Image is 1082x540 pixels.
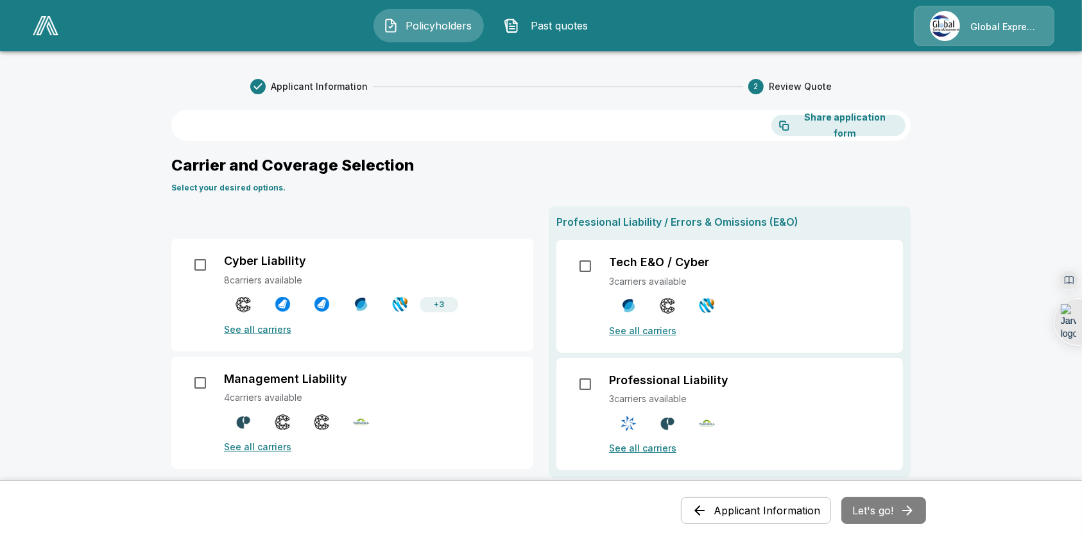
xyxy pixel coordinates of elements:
[224,273,518,287] p: 8 carriers available
[224,391,518,404] p: 4 carriers available
[434,299,444,310] p: + 3
[494,9,605,42] button: Past quotes IconPast quotes
[556,214,903,230] p: Professional Liability / Errors & Omissions (E&O)
[236,414,252,430] img: Counterpart
[353,296,369,312] img: CFC
[271,80,368,93] span: Applicant Information
[914,6,1054,46] a: Agency IconGlobal Express Underwriters
[609,274,888,288] p: 3 carriers available
[275,296,291,312] img: Cowbell
[353,414,369,430] img: Tara Hill
[404,18,474,33] span: Policyholders
[275,414,291,430] img: Coalition
[660,298,676,314] img: Coalition
[224,372,347,386] p: Management Liability
[171,154,911,177] p: Carrier and Coverage Selection
[374,9,484,42] button: Policyholders IconPolicyholders
[171,182,911,194] p: Select your desired options.
[769,80,832,93] span: Review Quote
[699,416,715,432] img: Tara Hill
[660,416,676,432] img: Counterpart
[1018,478,1082,540] iframe: Chat Widget
[609,324,888,337] p: See all carriers
[224,440,518,453] p: See all carriers
[383,18,399,33] img: Policyholders Icon
[771,115,906,136] button: Share application form
[314,296,330,312] img: Cowbell
[236,296,252,312] img: Coalition
[392,296,408,312] img: Tokio Marine HCC
[681,497,831,524] button: Applicant Information
[753,82,758,92] text: 2
[524,18,595,33] span: Past quotes
[609,373,728,387] p: Professional Liability
[609,255,709,269] p: Tech E&O / Cyber
[224,323,518,336] p: See all carriers
[970,21,1038,33] p: Global Express Underwriters
[314,414,330,430] img: Coalition
[621,416,637,432] img: Arch
[504,18,519,33] img: Past quotes Icon
[609,392,888,405] p: 3 carriers available
[224,254,306,268] p: Cyber Liability
[930,11,960,41] img: Agency Icon
[609,441,888,455] p: See all carriers
[699,298,715,314] img: Tokio Marine HCC
[621,298,637,314] img: CFC
[33,16,58,35] img: AA Logo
